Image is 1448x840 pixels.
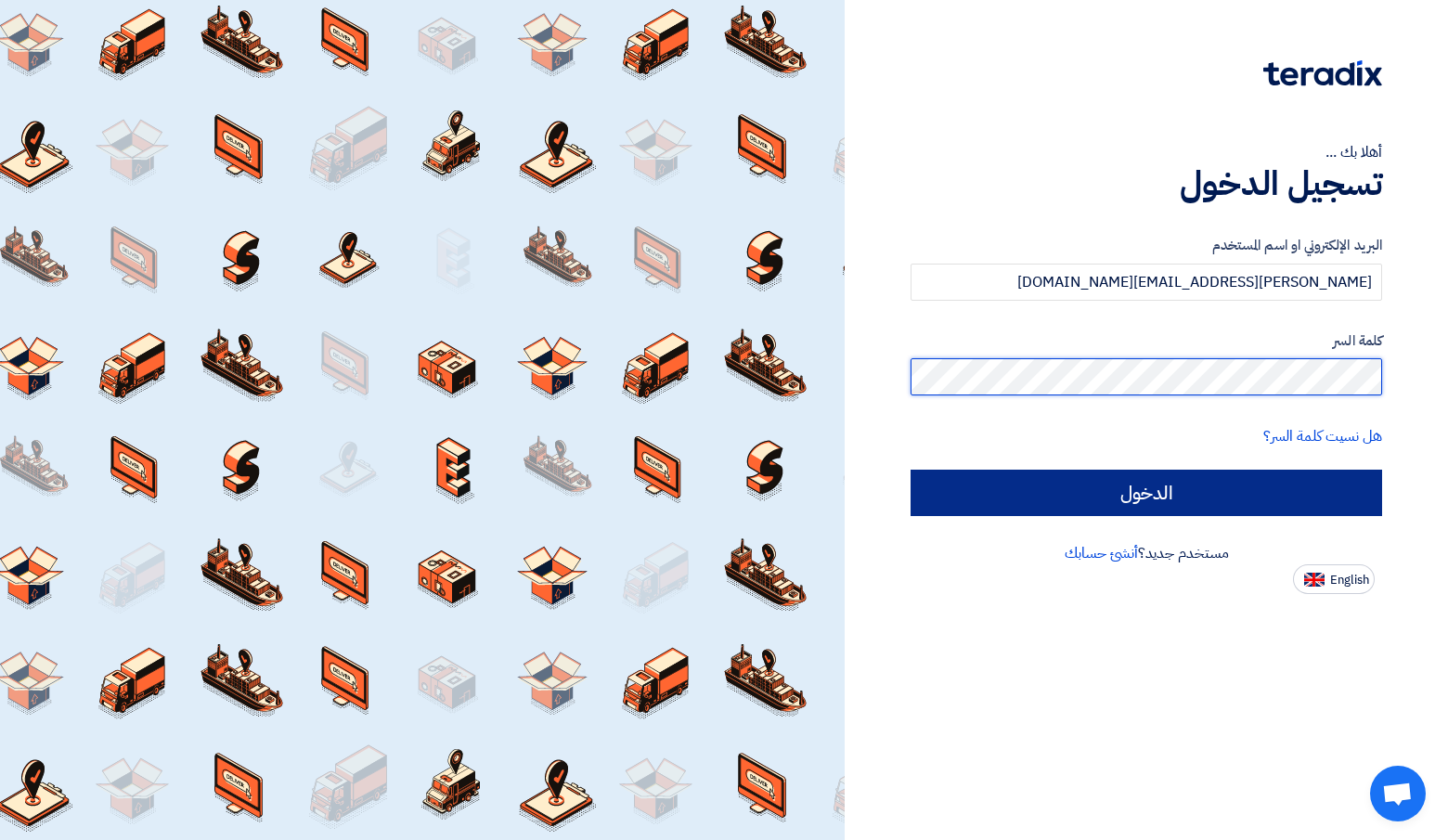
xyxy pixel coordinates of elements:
[911,163,1382,204] h1: تسجيل الدخول
[1263,425,1382,447] a: هل نسيت كلمة السر؟
[911,330,1382,352] label: كلمة السر
[1293,564,1375,594] button: English
[1263,60,1382,86] img: Teradix logo
[911,470,1382,516] input: الدخول
[911,235,1382,256] label: البريد الإلكتروني او اسم المستخدم
[911,264,1382,301] input: أدخل بريد العمل الإلكتروني او اسم المستخدم الخاص بك ...
[1330,574,1369,587] span: English
[1065,542,1138,564] a: أنشئ حسابك
[911,542,1382,564] div: مستخدم جديد؟
[911,141,1382,163] div: أهلا بك ...
[1370,766,1426,821] div: Open chat
[1304,573,1325,587] img: en-US.png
